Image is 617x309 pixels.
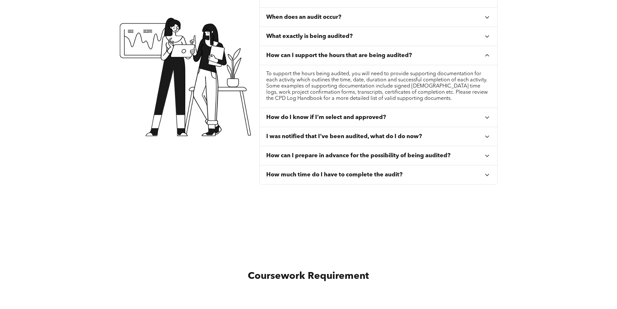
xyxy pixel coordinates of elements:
[266,33,353,40] h3: What exactly is being audited?
[266,114,386,121] h3: How do I know if I’m select and approved?
[266,52,412,59] h3: How can I support the hours that are being audited?
[248,271,369,281] span: Coursework Requirement
[266,152,451,159] h3: How can I prepare in advance for the possibility of being audited?
[120,18,252,136] img: Two women are standing next to each other looking at a laptop.
[266,133,422,140] h3: I was notified that I’ve been audited, what do I do now?
[266,71,491,102] p: To support the hours being audited, you will need to provide supporting documentation for each ac...
[266,14,341,21] h3: When does an audit occur?
[266,171,403,178] h3: How much time do I have to complete the audit?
